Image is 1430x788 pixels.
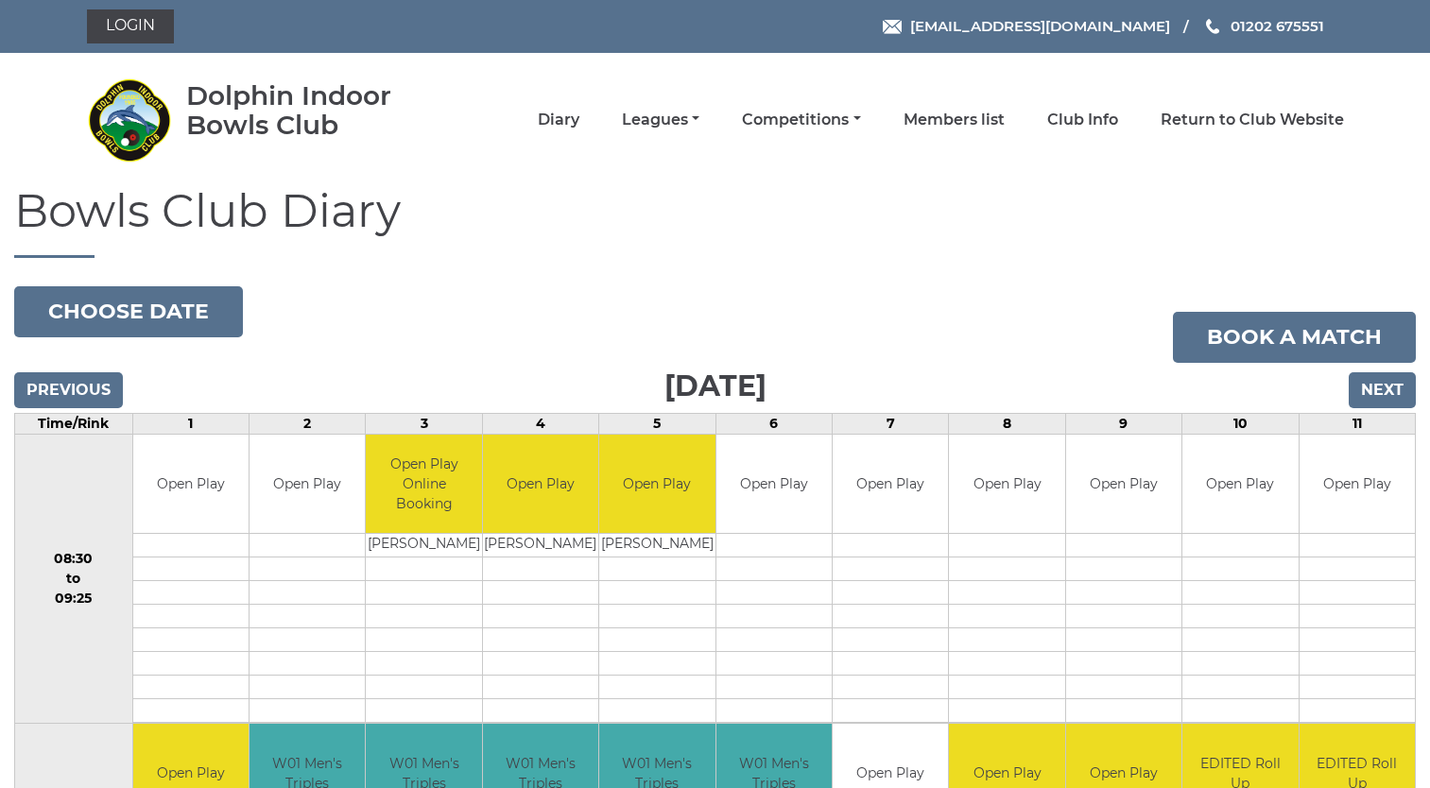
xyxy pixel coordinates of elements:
[14,186,1416,258] h1: Bowls Club Diary
[87,9,174,43] a: Login
[716,435,832,534] td: Open Play
[186,81,446,140] div: Dolphin Indoor Bowls Club
[1066,435,1181,534] td: Open Play
[1182,413,1299,434] td: 10
[1047,110,1118,130] a: Club Info
[949,413,1065,434] td: 8
[366,435,481,534] td: Open Play Online Booking
[366,534,481,557] td: [PERSON_NAME]
[1206,19,1219,34] img: Phone us
[133,435,249,534] td: Open Play
[599,435,715,534] td: Open Play
[483,435,598,534] td: Open Play
[14,286,243,337] button: Choose date
[833,435,948,534] td: Open Play
[904,110,1005,130] a: Members list
[1349,372,1416,408] input: Next
[1065,413,1181,434] td: 9
[910,17,1170,35] span: [EMAIL_ADDRESS][DOMAIN_NAME]
[15,434,133,724] td: 08:30 to 09:25
[883,20,902,34] img: Email
[1182,435,1298,534] td: Open Play
[1299,413,1416,434] td: 11
[87,77,172,163] img: Dolphin Indoor Bowls Club
[15,413,133,434] td: Time/Rink
[883,15,1170,37] a: Email [EMAIL_ADDRESS][DOMAIN_NAME]
[742,110,860,130] a: Competitions
[622,110,699,130] a: Leagues
[483,534,598,557] td: [PERSON_NAME]
[949,435,1064,534] td: Open Play
[599,534,715,557] td: [PERSON_NAME]
[132,413,249,434] td: 1
[1173,312,1416,363] a: Book a match
[366,413,482,434] td: 3
[14,372,123,408] input: Previous
[249,413,365,434] td: 2
[599,413,715,434] td: 5
[482,413,598,434] td: 4
[1300,435,1416,534] td: Open Play
[1161,110,1344,130] a: Return to Club Website
[1231,17,1324,35] span: 01202 675551
[832,413,948,434] td: 7
[1203,15,1324,37] a: Phone us 01202 675551
[250,435,365,534] td: Open Play
[715,413,832,434] td: 6
[538,110,579,130] a: Diary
